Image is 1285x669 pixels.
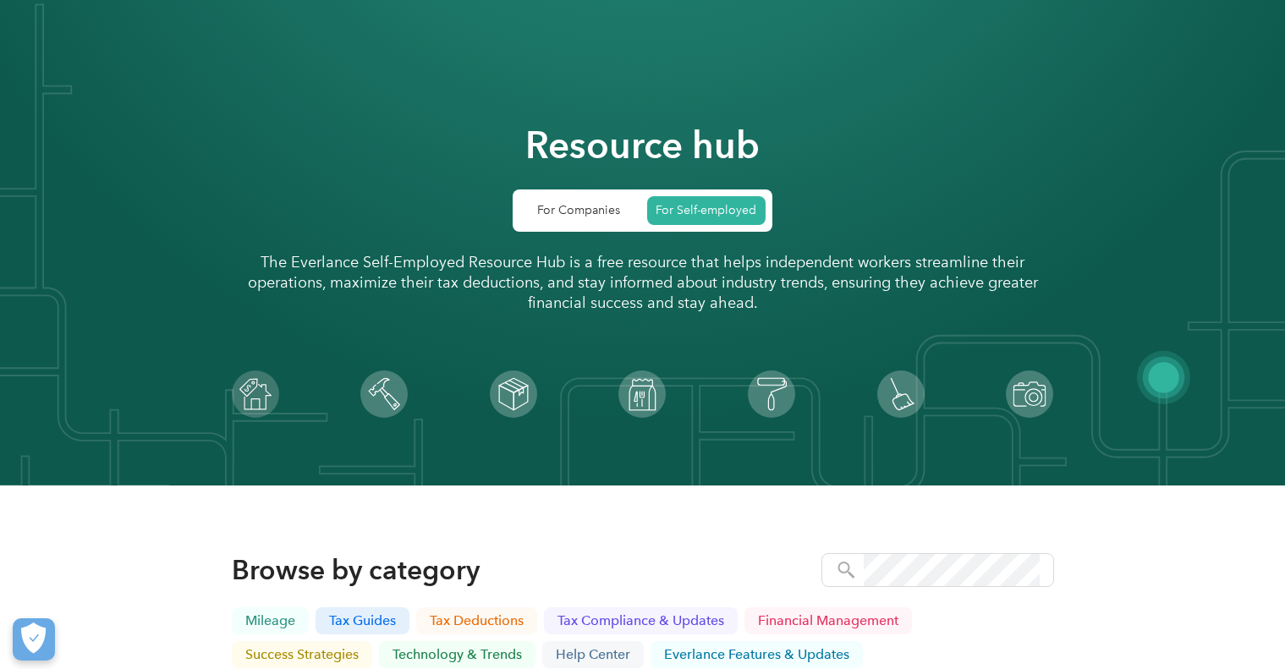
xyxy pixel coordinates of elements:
[544,607,738,634] a: Tax compliance & updates
[393,648,522,661] p: Technology & trends
[525,122,760,169] h1: Resource hub
[664,648,849,661] p: Everlance Features & Updates
[542,641,644,668] a: Help center
[519,196,639,225] a: For Companies
[245,614,295,628] p: Mileage
[232,641,372,668] a: Success strategies
[651,641,863,668] a: Everlance Features & Updates
[232,607,309,634] a: Mileage
[245,648,359,661] p: Success strategies
[329,614,396,628] p: Tax guides
[744,607,912,634] a: Financial management
[232,553,480,587] h2: Browse by category
[556,648,630,661] p: Help center
[379,641,535,668] a: Technology & trends
[821,553,1054,587] form: query
[758,614,898,628] p: Financial management
[13,618,55,661] button: Cookies Settings
[232,252,1054,313] p: The Everlance Self-Employed Resource Hub is a free resource that helps independent workers stream...
[416,607,537,634] a: Tax deductions
[557,614,724,628] p: Tax compliance & updates
[430,614,524,628] p: Tax deductions
[316,607,409,634] a: Tax guides
[647,196,766,225] a: For Self-employed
